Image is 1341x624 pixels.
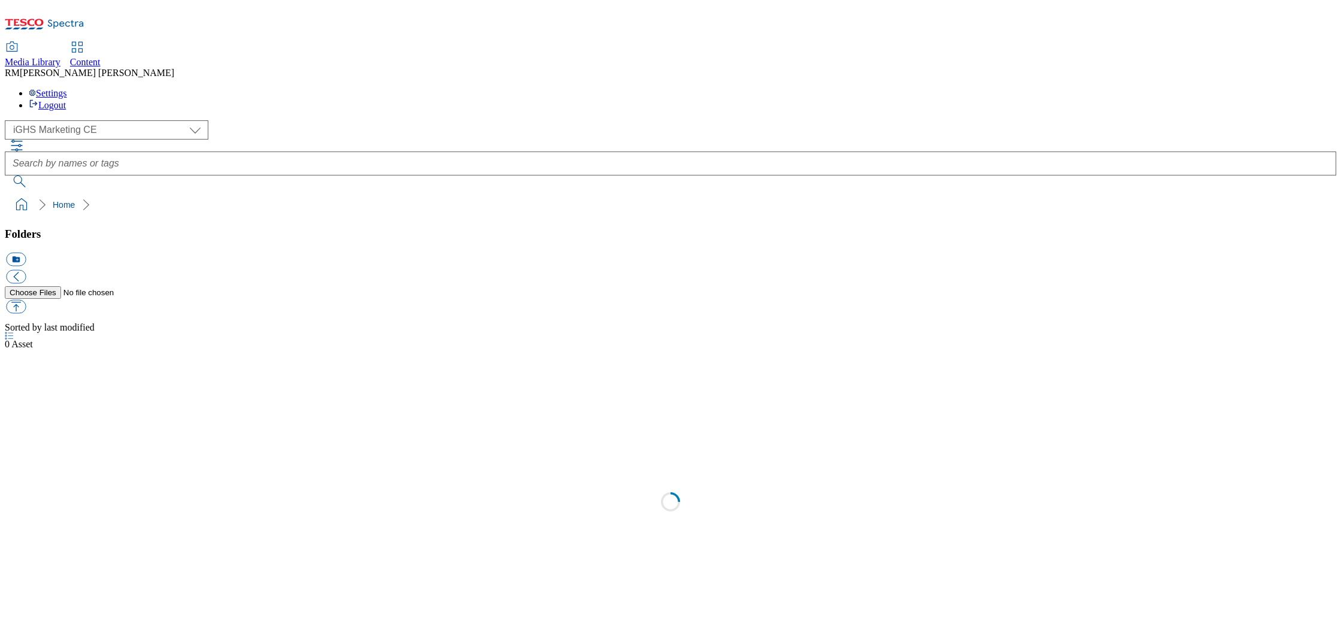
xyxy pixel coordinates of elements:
h3: Folders [5,228,1336,241]
span: [PERSON_NAME] [PERSON_NAME] [20,68,174,78]
a: home [12,195,31,214]
nav: breadcrumb [5,193,1336,216]
span: RM [5,68,20,78]
a: Home [53,200,75,210]
a: Content [70,43,101,68]
input: Search by names or tags [5,152,1336,175]
span: Content [70,57,101,67]
a: Settings [29,88,67,98]
span: Asset [5,339,33,349]
span: Media Library [5,57,60,67]
span: 0 [5,339,11,349]
a: Logout [29,100,66,110]
a: Media Library [5,43,60,68]
span: Sorted by last modified [5,322,95,332]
